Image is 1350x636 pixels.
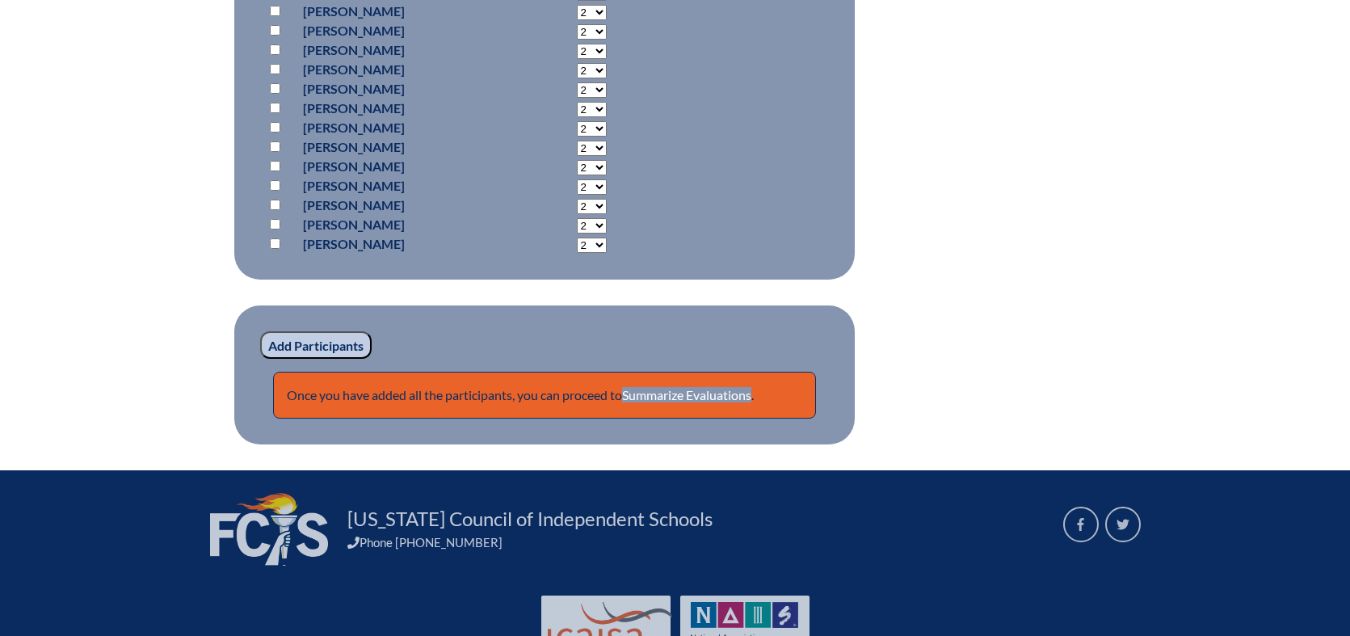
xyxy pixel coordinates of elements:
p: [PERSON_NAME] [303,2,517,21]
p: Once you have added all the participants, you can proceed to . [273,372,816,419]
a: [US_STATE] Council of Independent Schools [341,506,719,532]
input: Add Participants [260,331,372,359]
p: [PERSON_NAME] [303,137,517,157]
img: FCIS_logo_white [210,493,328,566]
p: [PERSON_NAME] [303,60,517,79]
p: [PERSON_NAME] [303,176,517,196]
p: [PERSON_NAME] [303,196,517,215]
div: Phone [PHONE_NUMBER] [347,535,1044,550]
p: [PERSON_NAME] [303,40,517,60]
p: [PERSON_NAME] [303,234,517,254]
p: [PERSON_NAME] [303,21,517,40]
p: [PERSON_NAME] [303,118,517,137]
a: Summarize Evaluations [622,387,751,402]
p: [PERSON_NAME] [303,157,517,176]
p: [PERSON_NAME] [303,215,517,234]
p: [PERSON_NAME] [303,99,517,118]
p: [PERSON_NAME] [303,79,517,99]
